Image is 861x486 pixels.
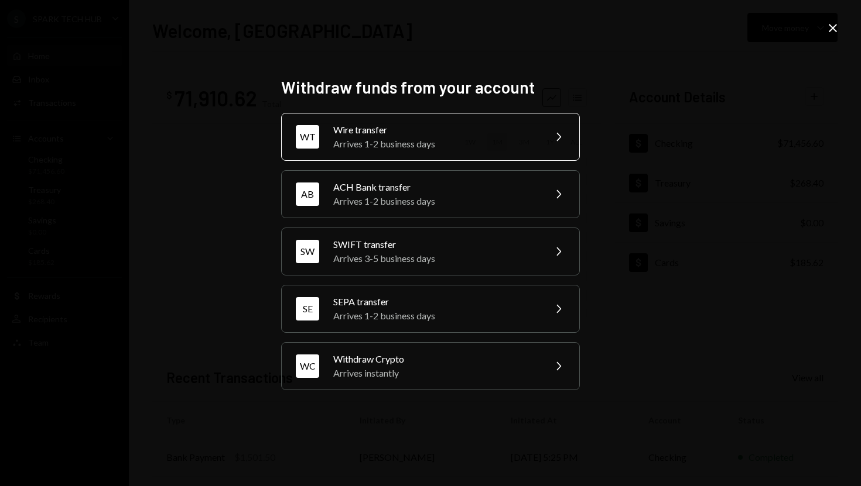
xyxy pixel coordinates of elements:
[333,180,537,194] div: ACH Bank transfer
[333,251,537,266] div: Arrives 3-5 business days
[281,342,580,390] button: WCWithdraw CryptoArrives instantly
[296,240,319,263] div: SW
[281,228,580,275] button: SWSWIFT transferArrives 3-5 business days
[281,285,580,333] button: SESEPA transferArrives 1-2 business days
[333,352,537,366] div: Withdraw Crypto
[296,125,319,149] div: WT
[281,113,580,161] button: WTWire transferArrives 1-2 business days
[296,354,319,378] div: WC
[281,76,580,99] h2: Withdraw funds from your account
[333,137,537,151] div: Arrives 1-2 business days
[333,309,537,323] div: Arrives 1-2 business days
[333,295,537,309] div: SEPA transfer
[333,237,537,251] div: SWIFT transfer
[296,297,319,320] div: SE
[333,123,537,137] div: Wire transfer
[333,194,537,208] div: Arrives 1-2 business days
[281,170,580,218] button: ABACH Bank transferArrives 1-2 business days
[333,366,537,380] div: Arrives instantly
[296,182,319,206] div: AB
